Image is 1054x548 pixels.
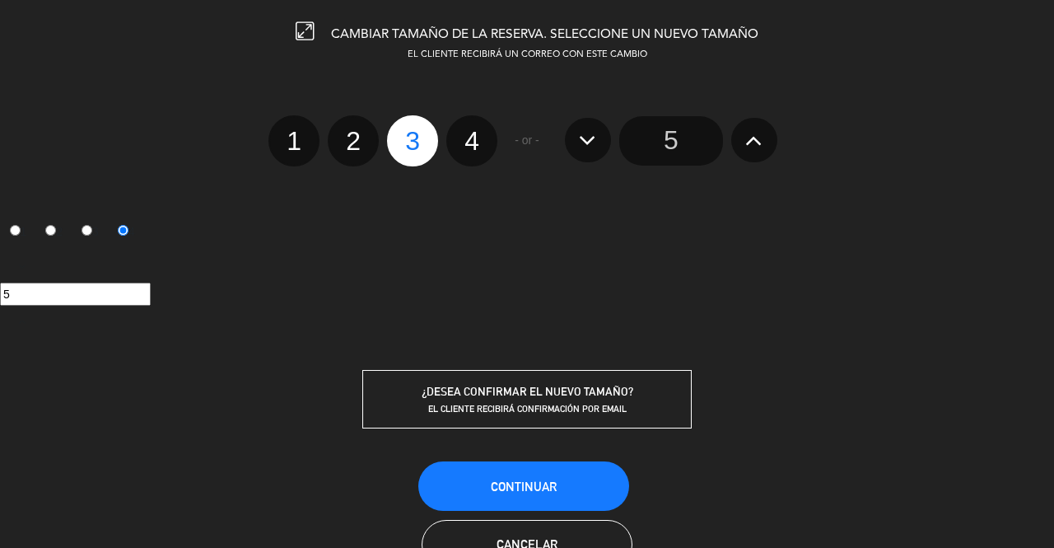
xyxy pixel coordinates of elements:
span: ¿DESEA CONFIRMAR EL NUEVO TAMAÑO? [422,385,633,398]
span: - or - [515,131,539,150]
input: 1 [10,225,21,236]
label: 3 [387,115,438,166]
label: 4 [108,218,144,246]
span: EL CLIENTE RECIBIRÁ UN CORREO CON ESTE CAMBIO [408,50,647,59]
span: EL CLIENTE RECIBIRÁ CONFIRMACIÓN POR EMAIL [428,403,627,415]
label: 3 [72,218,109,246]
label: 4 [446,115,497,166]
span: Continuar [491,480,557,494]
input: 4 [118,225,128,236]
input: 3 [82,225,92,236]
label: 2 [36,218,72,246]
label: 1 [268,115,319,166]
input: 2 [45,225,56,236]
label: 2 [328,115,379,166]
button: Continuar [418,461,629,511]
span: CAMBIAR TAMAÑO DE LA RESERVA. SELECCIONE UN NUEVO TAMAÑO [331,28,758,41]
